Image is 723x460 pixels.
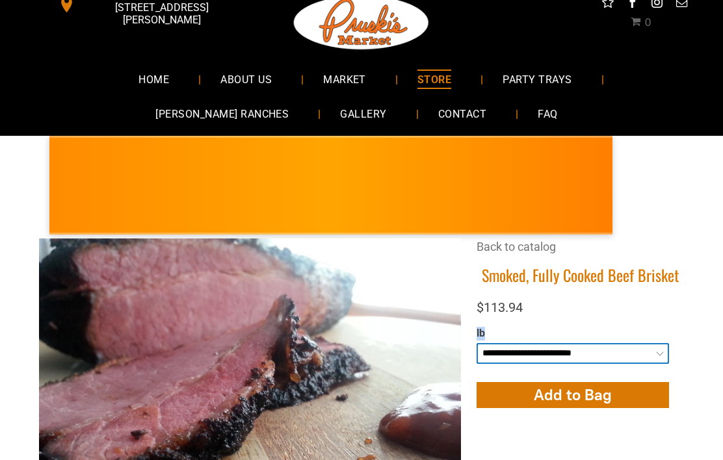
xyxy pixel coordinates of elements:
[477,382,669,408] button: Add to Bag
[644,16,651,29] span: 0
[477,238,684,265] div: Breadcrumbs
[534,385,612,404] span: Add to Bag
[477,240,556,253] a: Back to catalog
[398,62,471,96] a: STORE
[477,327,669,340] div: lb
[477,300,523,315] span: $113.94
[518,97,577,131] a: FAQ
[201,62,291,96] a: ABOUT US
[483,62,591,96] a: PARTY TRAYS
[477,265,684,285] h1: Smoked, Fully Cooked Beef Brisket
[136,97,308,131] a: [PERSON_NAME] RANCHES
[119,62,189,96] a: HOME
[419,97,506,131] a: CONTACT
[304,62,386,96] a: MARKET
[321,97,406,131] a: GALLERY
